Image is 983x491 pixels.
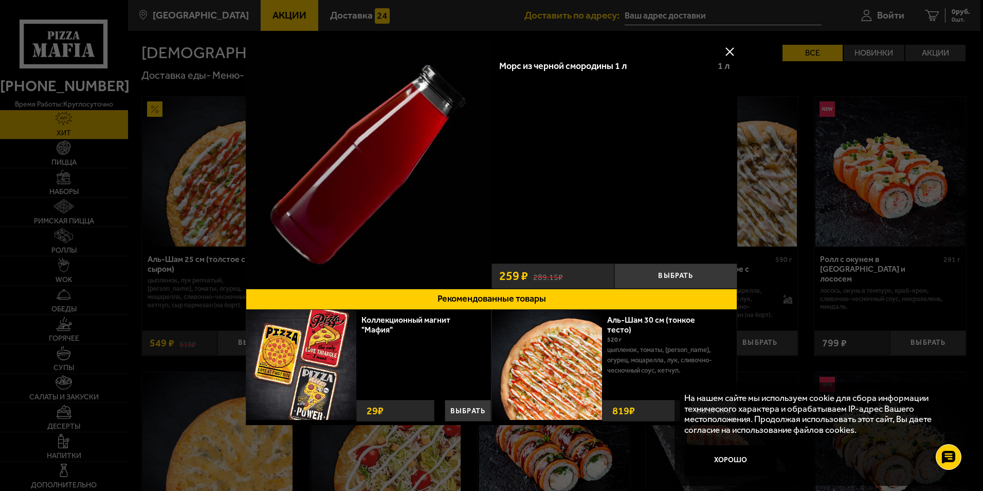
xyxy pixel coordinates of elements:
a: Коллекционный магнит "Мафия" [361,315,450,335]
button: Выбрать [445,400,491,422]
a: Морс из черной смородины 1 л [246,41,491,289]
span: 520 г [607,336,622,343]
span: 259 ₽ [499,270,528,283]
s: 289.15 ₽ [533,271,563,282]
a: Аль-Шам 30 см (тонкое тесто) [607,315,695,335]
strong: 29 ₽ [364,400,386,421]
button: Выбрать [614,264,737,289]
p: цыпленок, томаты, [PERSON_NAME], огурец, моцарелла, лук, сливочно-чесночный соус, кетчуп. [607,345,729,376]
strong: 819 ₽ [610,400,638,421]
div: Морс из черной смородины 1 л [499,61,709,72]
span: 1 л [718,60,730,72]
button: Рекомендованные товары [246,289,737,310]
button: Хорошо [684,445,776,476]
p: На нашем сайте мы используем cookie для сбора информации технического характера и обрабатываем IP... [684,393,953,435]
img: Морс из черной смородины 1 л [246,41,491,287]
